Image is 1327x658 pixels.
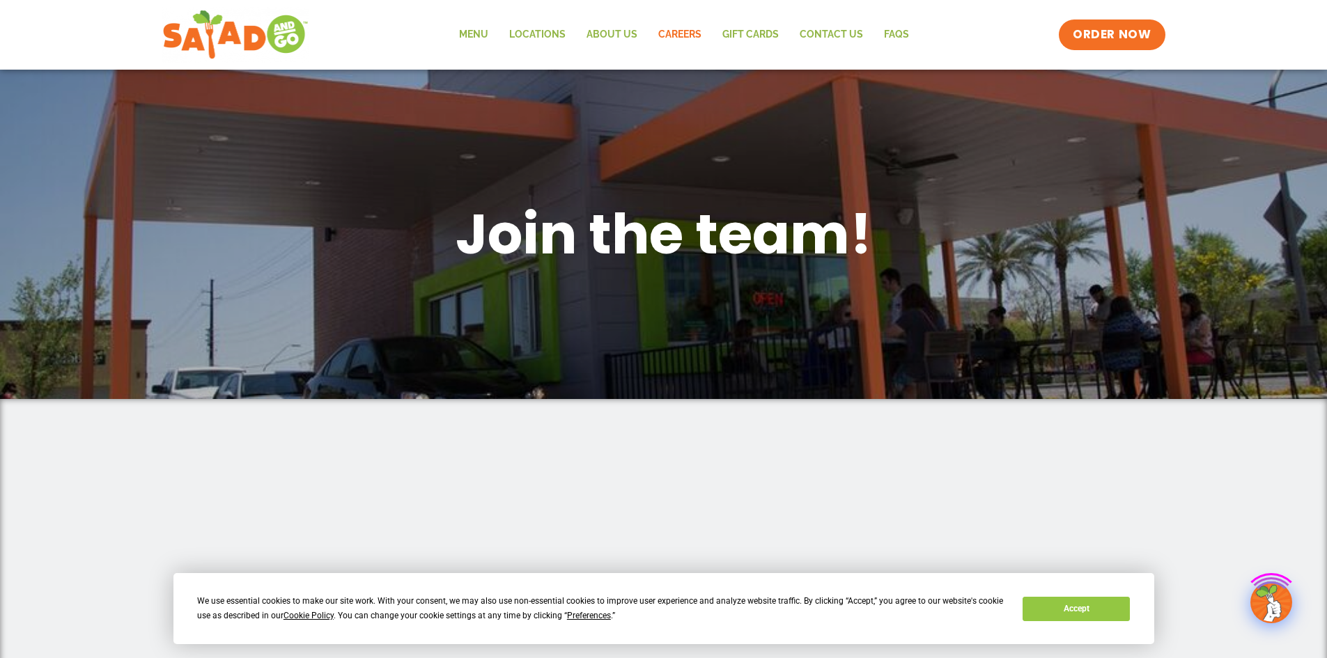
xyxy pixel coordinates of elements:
a: Menu [449,19,499,51]
nav: Menu [449,19,919,51]
button: Accept [1023,597,1130,621]
a: FAQs [874,19,919,51]
a: Contact Us [789,19,874,51]
span: ORDER NOW [1073,26,1151,43]
a: About Us [576,19,648,51]
h1: Join the team! [302,198,1026,270]
img: new-SAG-logo-768×292 [162,7,309,63]
div: Cookie Consent Prompt [173,573,1154,644]
span: Preferences [567,611,611,620]
a: ORDER NOW [1059,19,1165,50]
a: Careers [648,19,712,51]
a: Locations [499,19,576,51]
div: We use essential cookies to make our site work. With your consent, we may also use non-essential ... [197,594,1006,623]
span: Cookie Policy [284,611,334,620]
a: GIFT CARDS [712,19,789,51]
